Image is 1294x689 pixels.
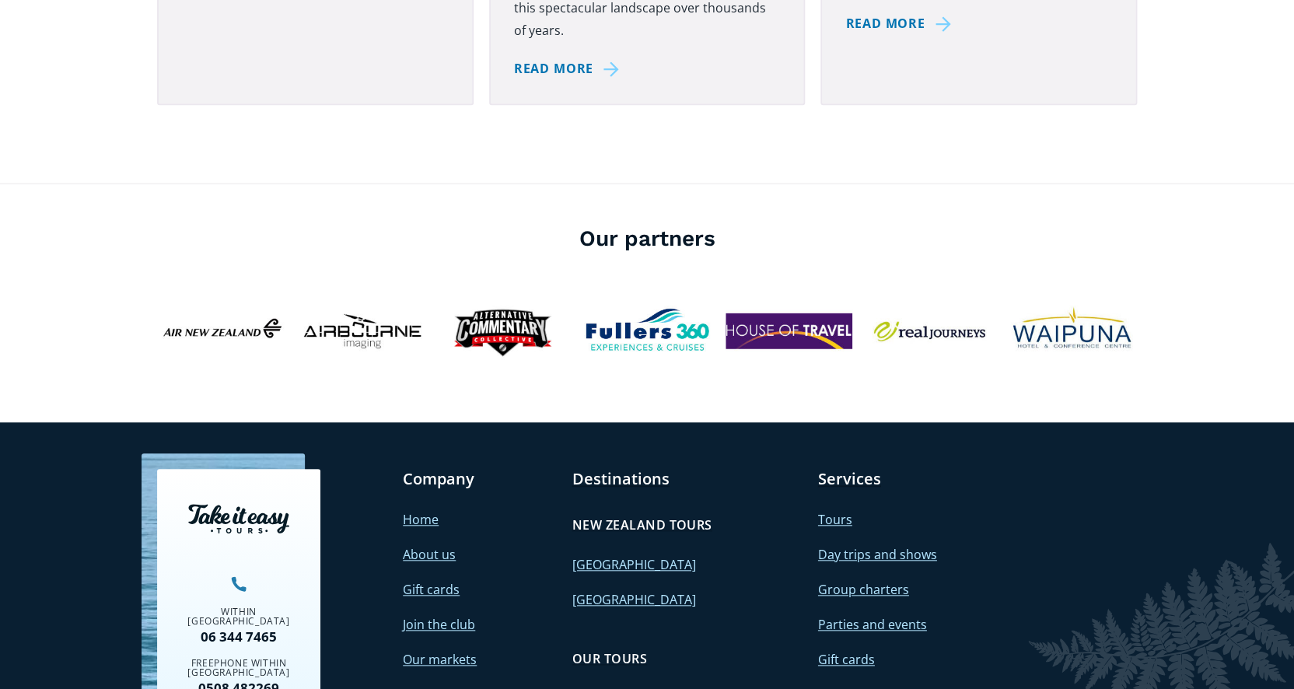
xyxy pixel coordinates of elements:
[818,651,875,668] a: Gift cards
[845,12,925,35] div: Read more
[572,591,695,608] a: [GEOGRAPHIC_DATA]
[403,616,475,633] a: Join the club
[403,511,439,528] a: Home
[403,651,477,668] a: Our markets
[403,581,460,598] a: Gift cards
[514,58,593,80] div: Read more
[572,556,695,573] a: [GEOGRAPHIC_DATA]
[818,616,927,633] a: Parties and events
[403,546,456,563] a: About us
[818,581,909,598] a: Group charters
[169,630,309,643] a: 06 344 7465
[572,469,669,489] a: Destinations
[169,659,309,677] div: Freephone within [GEOGRAPHIC_DATA]
[818,546,937,563] a: Day trips and shows
[169,607,309,626] div: Within [GEOGRAPHIC_DATA]
[157,223,1137,254] h4: Our partners
[572,516,712,533] h4: New Zealand tours
[818,469,881,489] a: Services
[403,469,556,489] h3: Company
[572,509,712,541] a: New Zealand tours
[188,504,289,533] img: Take it easy tours
[572,642,646,675] a: Our tours
[818,511,852,528] a: Tours
[572,650,646,667] h4: Our tours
